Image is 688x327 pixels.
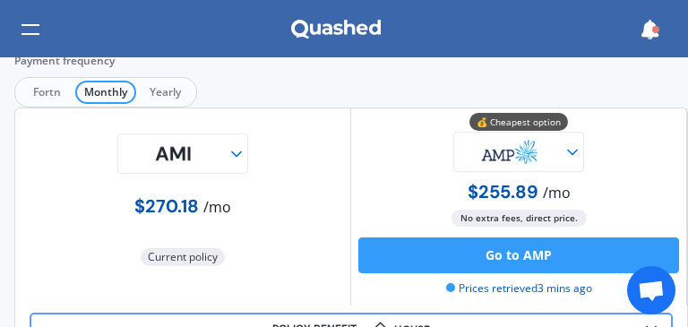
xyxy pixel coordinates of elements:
[358,237,679,273] button: Go to AMP
[446,280,592,297] span: Prices retrieved 3 mins ago
[451,210,587,227] span: No extra fees, direct price.
[18,81,75,104] span: Fortn
[469,113,568,131] div: 💰 Cheapest option
[627,266,675,314] div: Open chat
[136,81,193,104] span: Yearly
[203,197,231,217] span: / mo
[543,183,571,202] span: / mo
[14,52,688,70] div: Payment frequency
[141,248,225,266] span: Current policy
[456,132,563,172] img: AMP
[134,194,199,218] b: $270.18
[468,180,538,203] b: $255.89
[120,133,228,174] img: AMI
[75,81,136,104] span: Monthly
